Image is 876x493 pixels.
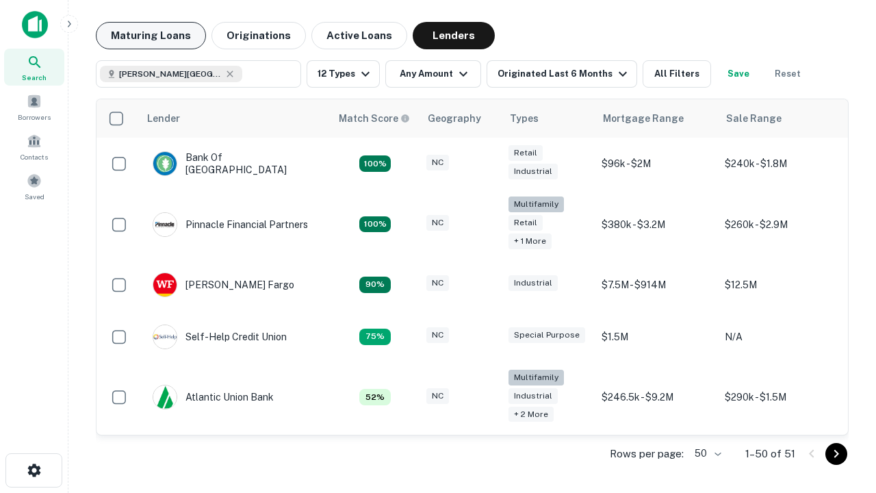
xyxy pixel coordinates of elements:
[498,66,631,82] div: Originated Last 6 Months
[385,60,481,88] button: Any Amount
[420,99,502,138] th: Geography
[4,168,64,205] a: Saved
[18,112,51,123] span: Borrowers
[595,99,718,138] th: Mortgage Range
[508,233,552,249] div: + 1 more
[359,216,391,233] div: Matching Properties: 24, hasApolloMatch: undefined
[510,110,539,127] div: Types
[718,99,841,138] th: Sale Range
[139,99,331,138] th: Lender
[153,212,308,237] div: Pinnacle Financial Partners
[22,11,48,38] img: capitalize-icon.png
[718,363,841,432] td: $290k - $1.5M
[4,128,64,165] a: Contacts
[153,213,177,236] img: picture
[718,259,841,311] td: $12.5M
[487,60,637,88] button: Originated Last 6 Months
[153,152,177,175] img: picture
[153,325,177,349] img: picture
[211,22,306,49] button: Originations
[25,191,44,202] span: Saved
[426,327,449,343] div: NC
[766,60,810,88] button: Reset
[825,443,847,465] button: Go to next page
[508,215,543,231] div: Retail
[689,444,723,464] div: 50
[153,325,287,349] div: Self-help Credit Union
[610,446,684,462] p: Rows per page:
[426,275,449,291] div: NC
[508,197,564,212] div: Multifamily
[595,363,718,432] td: $246.5k - $9.2M
[502,99,595,138] th: Types
[359,329,391,345] div: Matching Properties: 10, hasApolloMatch: undefined
[508,388,558,404] div: Industrial
[359,155,391,172] div: Matching Properties: 14, hasApolloMatch: undefined
[603,110,684,127] div: Mortgage Range
[718,190,841,259] td: $260k - $2.9M
[428,110,481,127] div: Geography
[331,99,420,138] th: Capitalize uses an advanced AI algorithm to match your search with the best lender. The match sco...
[21,151,48,162] span: Contacts
[595,259,718,311] td: $7.5M - $914M
[808,340,876,405] iframe: Chat Widget
[96,22,206,49] button: Maturing Loans
[339,111,407,126] h6: Match Score
[745,446,795,462] p: 1–50 of 51
[508,145,543,161] div: Retail
[4,88,64,125] a: Borrowers
[359,277,391,293] div: Matching Properties: 12, hasApolloMatch: undefined
[595,190,718,259] td: $380k - $3.2M
[359,389,391,405] div: Matching Properties: 7, hasApolloMatch: undefined
[22,72,47,83] span: Search
[307,60,380,88] button: 12 Types
[153,273,177,296] img: picture
[147,110,180,127] div: Lender
[508,275,558,291] div: Industrial
[153,151,317,176] div: Bank Of [GEOGRAPHIC_DATA]
[508,164,558,179] div: Industrial
[413,22,495,49] button: Lenders
[153,385,274,409] div: Atlantic Union Bank
[508,407,554,422] div: + 2 more
[153,385,177,409] img: picture
[718,138,841,190] td: $240k - $1.8M
[426,155,449,170] div: NC
[426,388,449,404] div: NC
[311,22,407,49] button: Active Loans
[595,311,718,363] td: $1.5M
[595,138,718,190] td: $96k - $2M
[726,110,782,127] div: Sale Range
[153,273,294,297] div: [PERSON_NAME] Fargo
[339,111,410,126] div: Capitalize uses an advanced AI algorithm to match your search with the best lender. The match sco...
[717,60,760,88] button: Save your search to get updates of matches that match your search criteria.
[718,311,841,363] td: N/A
[643,60,711,88] button: All Filters
[4,49,64,86] a: Search
[508,370,564,385] div: Multifamily
[119,68,222,80] span: [PERSON_NAME][GEOGRAPHIC_DATA], [GEOGRAPHIC_DATA]
[508,327,585,343] div: Special Purpose
[426,215,449,231] div: NC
